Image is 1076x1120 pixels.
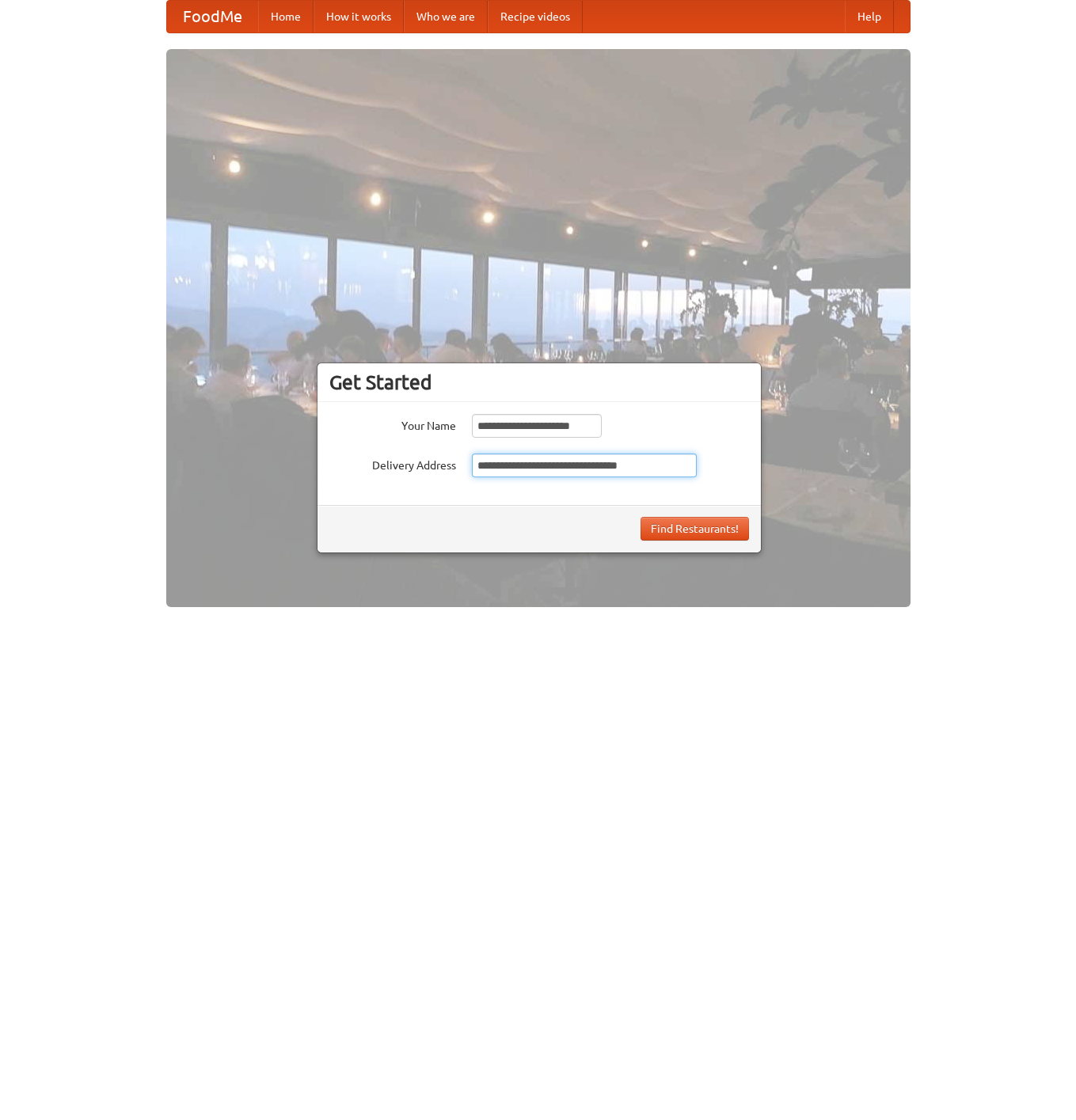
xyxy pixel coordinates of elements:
a: Recipe videos [488,1,583,32]
a: Home [258,1,314,32]
h3: Get Started [329,370,749,394]
a: Who we are [404,1,488,32]
label: Your Name [329,414,456,434]
button: Find Restaurants! [641,517,749,541]
label: Delivery Address [329,454,456,473]
a: Help [845,1,894,32]
a: How it works [314,1,404,32]
a: FoodMe [167,1,258,32]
